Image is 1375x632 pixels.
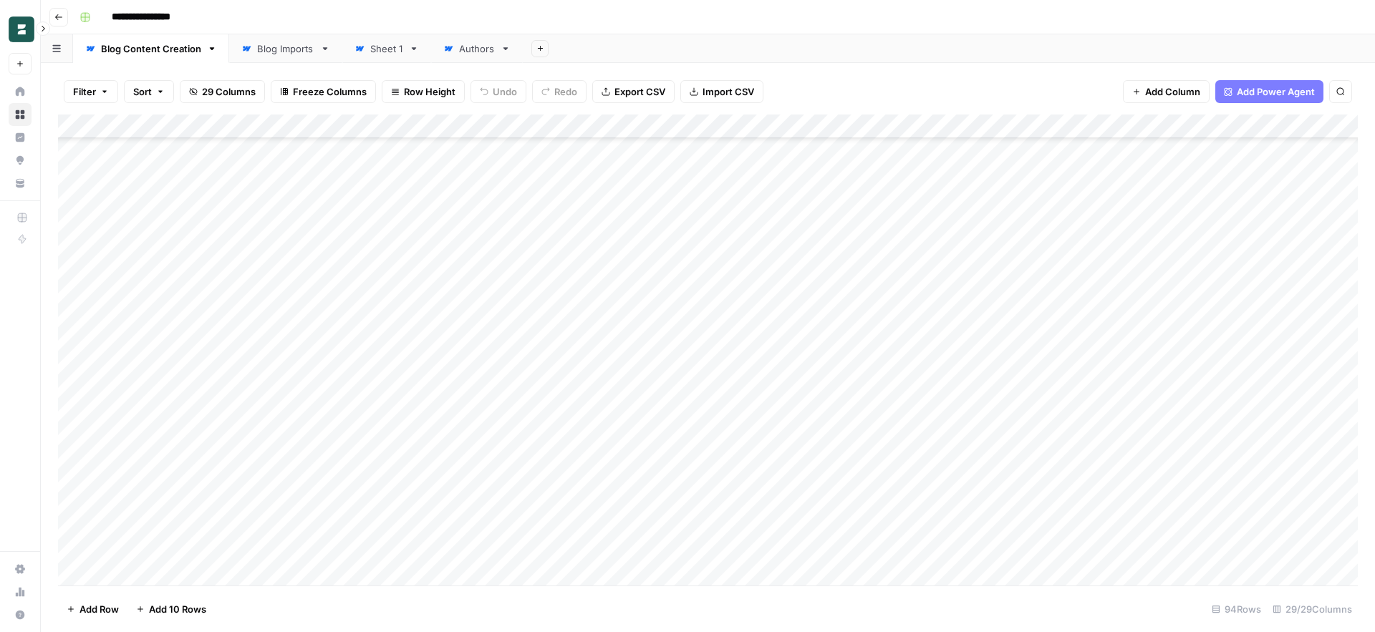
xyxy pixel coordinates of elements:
[58,598,127,621] button: Add Row
[79,602,119,616] span: Add Row
[614,84,665,99] span: Export CSV
[532,80,587,103] button: Redo
[703,84,754,99] span: Import CSV
[680,80,763,103] button: Import CSV
[101,42,201,56] div: Blog Content Creation
[1145,84,1200,99] span: Add Column
[9,558,32,580] a: Settings
[1215,80,1323,103] button: Add Power Agent
[471,80,526,103] button: Undo
[9,580,32,603] a: Usage
[64,80,118,103] button: Filter
[257,42,314,56] div: Blog Imports
[382,80,465,103] button: Row Height
[149,602,206,616] span: Add 10 Rows
[9,149,32,172] a: Opportunities
[202,84,256,99] span: 29 Columns
[342,34,431,63] a: Sheet 1
[229,34,342,63] a: Blog Imports
[271,80,376,103] button: Freeze Columns
[459,42,495,56] div: Authors
[133,84,152,99] span: Sort
[293,84,367,99] span: Freeze Columns
[124,80,174,103] button: Sort
[1206,598,1267,621] div: 94 Rows
[73,84,96,99] span: Filter
[554,84,577,99] span: Redo
[9,172,32,195] a: Your Data
[9,11,32,47] button: Workspace: Borderless
[592,80,675,103] button: Export CSV
[9,603,32,626] button: Help + Support
[127,598,215,621] button: Add 10 Rows
[493,84,517,99] span: Undo
[9,16,34,42] img: Borderless Logo
[180,80,265,103] button: 29 Columns
[404,84,455,99] span: Row Height
[1267,598,1358,621] div: 29/29 Columns
[1123,80,1210,103] button: Add Column
[9,80,32,103] a: Home
[9,103,32,126] a: Browse
[370,42,403,56] div: Sheet 1
[9,126,32,149] a: Insights
[73,34,229,63] a: Blog Content Creation
[431,34,523,63] a: Authors
[1237,84,1315,99] span: Add Power Agent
